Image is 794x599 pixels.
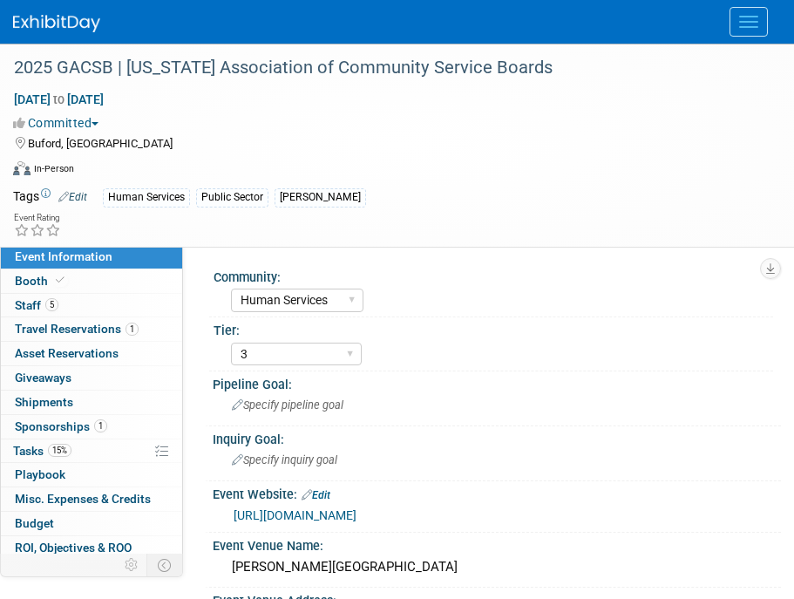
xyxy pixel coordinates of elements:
[1,269,182,293] a: Booth
[58,191,87,203] a: Edit
[1,317,182,341] a: Travel Reservations1
[15,346,119,360] span: Asset Reservations
[15,322,139,336] span: Travel Reservations
[48,444,71,457] span: 15%
[213,481,781,504] div: Event Website:
[275,188,366,207] div: [PERSON_NAME]
[302,489,330,501] a: Edit
[15,274,68,288] span: Booth
[13,444,71,458] span: Tasks
[15,492,151,506] span: Misc. Expenses & Credits
[147,554,183,576] td: Toggle Event Tabs
[15,371,71,385] span: Giveaways
[213,371,781,393] div: Pipeline Goal:
[15,541,132,555] span: ROI, Objectives & ROO
[214,317,773,339] div: Tier:
[13,161,31,175] img: Format-Inperson.png
[1,245,182,269] a: Event Information
[1,391,182,414] a: Shipments
[1,512,182,535] a: Budget
[1,487,182,511] a: Misc. Expenses & Credits
[196,188,268,207] div: Public Sector
[15,419,107,433] span: Sponsorships
[28,137,173,150] span: Buford, [GEOGRAPHIC_DATA]
[13,114,105,132] button: Committed
[94,419,107,432] span: 1
[1,463,182,487] a: Playbook
[232,453,337,466] span: Specify inquiry goal
[1,536,182,560] a: ROI, Objectives & ROO
[13,159,772,185] div: Event Format
[117,554,147,576] td: Personalize Event Tab Strip
[15,298,58,312] span: Staff
[213,426,781,448] div: Inquiry Goal:
[232,398,343,412] span: Specify pipeline goal
[226,554,768,581] div: [PERSON_NAME][GEOGRAPHIC_DATA]
[1,415,182,439] a: Sponsorships1
[1,342,182,365] a: Asset Reservations
[13,92,105,107] span: [DATE] [DATE]
[45,298,58,311] span: 5
[14,214,61,222] div: Event Rating
[1,294,182,317] a: Staff5
[15,516,54,530] span: Budget
[15,249,112,263] span: Event Information
[8,52,759,84] div: 2025 GACSB | [US_STATE] Association of Community Service Boards
[33,162,74,175] div: In-Person
[1,366,182,390] a: Giveaways
[1,439,182,463] a: Tasks15%
[51,92,67,106] span: to
[56,276,64,285] i: Booth reservation complete
[15,467,65,481] span: Playbook
[13,15,100,32] img: ExhibitDay
[213,533,781,555] div: Event Venue Name:
[126,323,139,336] span: 1
[234,508,356,522] a: [URL][DOMAIN_NAME]
[13,187,87,208] td: Tags
[730,7,768,37] button: Menu
[103,188,190,207] div: Human Services
[15,395,73,409] span: Shipments
[214,264,773,286] div: Community:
